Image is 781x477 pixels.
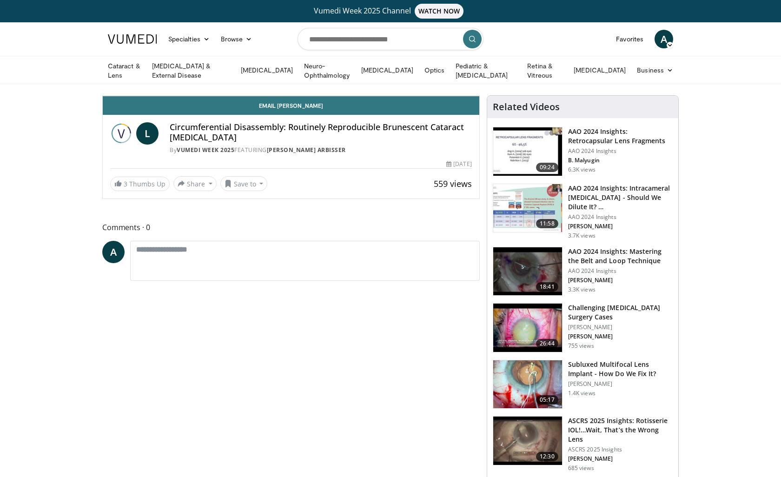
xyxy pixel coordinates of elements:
img: 3fc25be6-574f-41c0-96b9-b0d00904b018.150x105_q85_crop-smart_upscale.jpg [493,360,562,409]
p: [PERSON_NAME] [568,277,673,284]
div: By FEATURING [170,146,472,154]
a: Business [631,61,679,79]
img: 01f52a5c-6a53-4eb2-8a1d-dad0d168ea80.150x105_q85_crop-smart_upscale.jpg [493,127,562,176]
span: 26:44 [536,339,558,348]
span: Comments 0 [102,221,480,233]
h3: AAO 2024 Insights: Mastering the Belt and Loop Technique [568,247,673,265]
p: 1.4K views [568,390,596,397]
p: 755 views [568,342,594,350]
a: A [655,30,673,48]
span: 12:30 [536,452,558,461]
a: Pediatric & [MEDICAL_DATA] [450,61,522,80]
p: 3.7K views [568,232,596,239]
img: VuMedi Logo [108,34,157,44]
p: [PERSON_NAME] [568,333,673,340]
p: B. Malyugin [568,157,673,164]
span: 11:58 [536,219,558,228]
span: 559 views [434,178,472,189]
a: 09:24 AAO 2024 Insights: Retrocapsular Lens Fragments AAO 2024 Insights B. Malyugin 6.3K views [493,127,673,176]
a: Retina & Vitreous [522,61,568,80]
a: 05:17 Subluxed Multifocal Lens Implant - How Do We Fix It? [PERSON_NAME] 1.4K views [493,360,673,409]
p: ASCRS 2025 Insights [568,446,673,453]
a: 11:58 AAO 2024 Insights: Intracameral [MEDICAL_DATA] - Should We Dilute It? … AAO 2024 Insights [... [493,184,673,239]
a: Cataract & Lens [102,61,146,80]
a: 18:41 AAO 2024 Insights: Mastering the Belt and Loop Technique AAO 2024 Insights [PERSON_NAME] 3.... [493,247,673,296]
img: Vumedi Week 2025 [110,122,132,145]
a: Specialties [163,30,215,48]
span: WATCH NOW [415,4,464,19]
h4: Circumferential Disassembly: Routinely Reproducible Brunescent Cataract [MEDICAL_DATA] [170,122,472,142]
button: Save to [220,176,268,191]
p: 3.3K views [568,286,596,293]
a: Optics [419,61,450,79]
img: 22a3a3a3-03de-4b31-bd81-a17540334f4a.150x105_q85_crop-smart_upscale.jpg [493,247,562,296]
a: Favorites [610,30,649,48]
input: Search topics, interventions [298,28,483,50]
span: 09:24 [536,163,558,172]
h3: AAO 2024 Insights: Intracameral [MEDICAL_DATA] - Should We Dilute It? … [568,184,673,212]
a: 3 Thumbs Up [110,177,170,191]
img: de733f49-b136-4bdc-9e00-4021288efeb7.150x105_q85_crop-smart_upscale.jpg [493,184,562,232]
p: [PERSON_NAME] [568,455,673,463]
a: [MEDICAL_DATA] [235,61,298,79]
p: 685 views [568,464,594,472]
p: [PERSON_NAME] [568,324,673,331]
a: [PERSON_NAME] Arbisser [267,146,346,154]
p: AAO 2024 Insights [568,267,673,275]
a: Vumedi Week 2025 [177,146,234,154]
p: AAO 2024 Insights [568,213,673,221]
img: 05a6f048-9eed-46a7-93e1-844e43fc910c.150x105_q85_crop-smart_upscale.jpg [493,304,562,352]
span: 18:41 [536,282,558,291]
h3: Subluxed Multifocal Lens Implant - How Do We Fix It? [568,360,673,378]
a: Vumedi Week 2025 ChannelWATCH NOW [109,4,672,19]
a: Neuro-Ophthalmology [298,61,356,80]
span: 3 [124,179,127,188]
button: Share [173,176,217,191]
h3: AAO 2024 Insights: Retrocapsular Lens Fragments [568,127,673,146]
a: Browse [215,30,258,48]
p: [PERSON_NAME] [568,380,673,388]
p: AAO 2024 Insights [568,147,673,155]
a: Email [PERSON_NAME] [103,96,479,115]
a: A [102,241,125,263]
h4: Related Videos [493,101,560,113]
p: 6.3K views [568,166,596,173]
img: 5ae980af-743c-4d96-b653-dad8d2e81d53.150x105_q85_crop-smart_upscale.jpg [493,417,562,465]
h3: Challenging [MEDICAL_DATA] Surgery Cases [568,303,673,322]
a: [MEDICAL_DATA] [356,61,419,79]
a: [MEDICAL_DATA] & External Disease [146,61,235,80]
div: [DATE] [446,160,471,168]
p: [PERSON_NAME] [568,223,673,230]
a: L [136,122,159,145]
span: 05:17 [536,395,558,404]
h3: ASCRS 2025 Insights: Rotisserie IOL!…Wait, That’s the Wrong Lens [568,416,673,444]
a: 12:30 ASCRS 2025 Insights: Rotisserie IOL!…Wait, That’s the Wrong Lens ASCRS 2025 Insights [PERSO... [493,416,673,472]
a: 26:44 Challenging [MEDICAL_DATA] Surgery Cases [PERSON_NAME] [PERSON_NAME] 755 views [493,303,673,352]
a: [MEDICAL_DATA] [568,61,631,79]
